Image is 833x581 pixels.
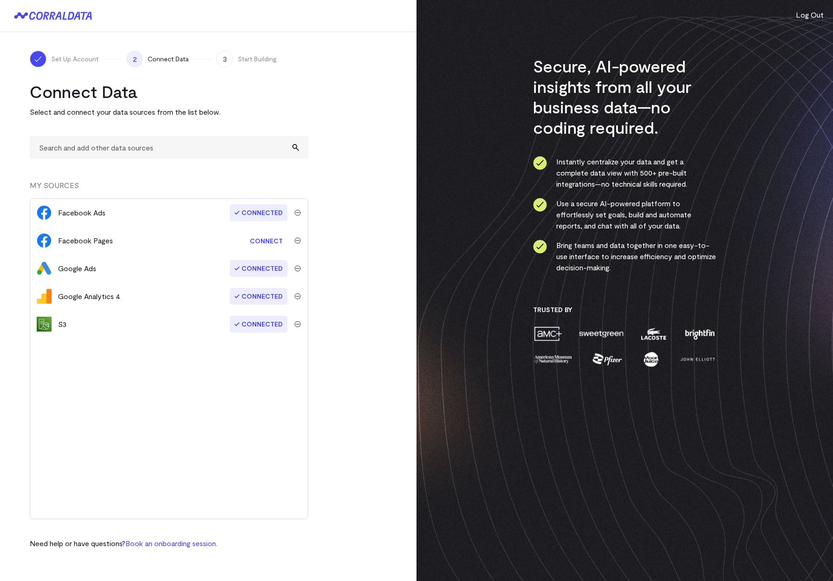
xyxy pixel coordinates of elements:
div: Google Ads [58,263,96,274]
img: pfizer-e137f5fc.png [592,351,624,367]
img: ico-check-white-5ff98cb1.svg [33,54,43,64]
span: Connected [230,204,287,221]
p: Select and connect your data sources from the list below. [30,106,308,118]
span: 3 [216,51,233,67]
span: Connected [230,316,287,333]
img: s3-704c6b6c.svg [37,317,52,332]
div: Facebook Pages [58,235,113,246]
img: lacoste-7a6b0538.png [640,326,667,342]
img: facebook_ads-56946ca1.svg [37,205,52,220]
span: Connected [230,260,287,277]
img: google_analytics_4-4ee20295.svg [37,289,52,304]
span: Connected [230,288,287,305]
img: trash-40e54a27.svg [294,293,301,300]
img: facebook_pages-56946ca1.svg [37,233,52,248]
img: trash-40e54a27.svg [294,265,301,272]
img: sweetgreen-1d1fb32c.png [578,326,625,342]
span: 2 [126,51,143,67]
img: amnh-5afada46.png [533,351,573,367]
div: S3 [58,319,66,330]
span: Set Up Account [51,54,98,64]
img: ico-check-circle-4b19435c.svg [533,156,547,170]
h3: Secure, AI-powered insights from all your business data—no coding required. [533,56,716,137]
li: Bring teams and data together in one easy-to-use interface to increase efficiency and optimize de... [533,240,716,273]
a: Book an onboarding session. [125,539,217,548]
img: trash-40e54a27.svg [294,321,301,327]
img: moon-juice-c312e729.png [642,351,660,367]
p: Need help or have questions? [30,538,217,549]
img: brightfin-a251e171.png [683,326,716,342]
span: Connect Data [148,54,189,64]
div: Facebook Ads [58,207,105,218]
button: Log Out [796,9,824,20]
img: ico-check-circle-4b19435c.svg [533,198,547,212]
h2: Connect Data [30,81,308,102]
img: google_ads-c8121f33.png [37,261,52,276]
img: ico-check-circle-4b19435c.svg [533,240,547,254]
div: MY SOURCES [30,180,308,198]
img: trash-40e54a27.svg [294,209,301,216]
h3: Trusted By [533,306,716,314]
li: Use a secure AI-powered platform to effortlessly set goals, build and automate reports, and chat ... [533,198,716,231]
img: amc-0b11a8f1.png [533,326,563,342]
img: trash-40e54a27.svg [294,237,301,244]
li: Instantly centralize your data and get a complete data view with 500+ pre-built integrations—no t... [533,156,716,189]
img: john-elliott-25751c40.png [679,351,716,367]
span: Start Building [238,54,277,64]
input: Search and add other data sources [30,136,308,159]
div: Google Analytics 4 [58,291,120,302]
a: Connect [245,232,287,249]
